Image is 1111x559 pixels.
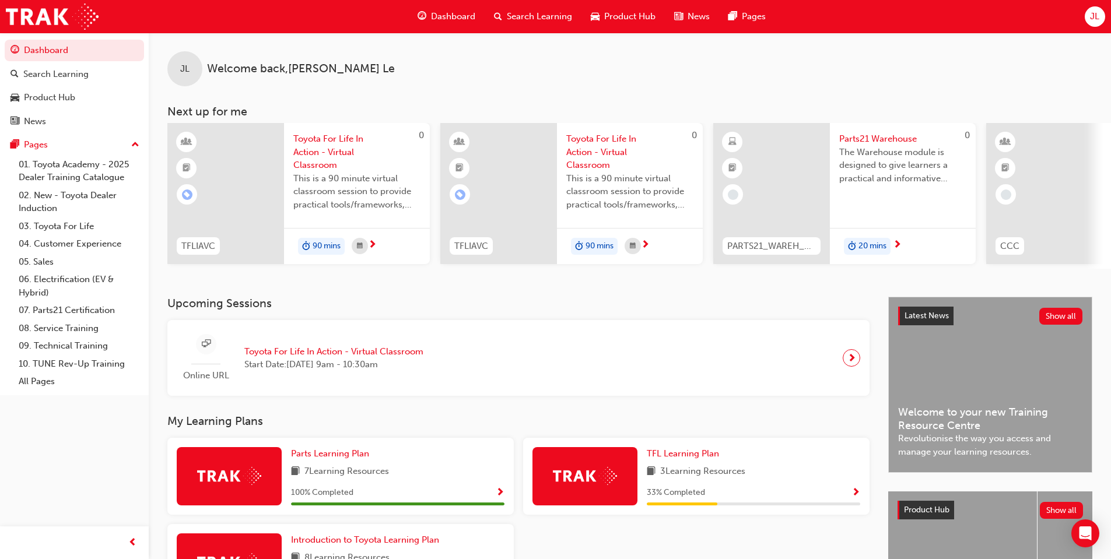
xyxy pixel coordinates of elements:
[177,329,860,387] a: Online URLToyota For Life In Action - Virtual ClassroomStart Date:[DATE] 9am - 10:30am
[898,501,1083,519] a: Product HubShow all
[181,240,215,253] span: TFLIAVC
[839,146,966,185] span: The Warehouse module is designed to give learners a practical and informative appreciation of Toy...
[692,130,697,140] span: 0
[202,337,211,351] span: sessionType_ONLINE_URL-icon
[14,156,144,187] a: 01. Toyota Academy - 2025 Dealer Training Catalogue
[291,533,444,547] a: Introduction to Toyota Learning Plan
[727,240,816,253] span: PARTS21_WAREH_N1021_EL
[14,372,144,391] a: All Pages
[10,69,19,80] span: search-icon
[5,64,144,85] a: Search Learning
[851,486,860,500] button: Show Progress
[586,240,614,253] span: 90 mins
[647,448,719,459] span: TFL Learning Plan
[454,240,488,253] span: TFLIAVC
[496,488,504,498] span: Show Progress
[14,217,144,235] a: 03. Toyota For Life
[455,135,464,150] span: learningResourceType_INSTRUCTOR_LED-icon
[357,239,363,254] span: calendar-icon
[293,172,420,212] span: This is a 90 minute virtual classroom session to provide practical tools/frameworks, behaviours a...
[1071,519,1099,547] div: Open Intercom Messenger
[719,5,775,29] a: pages-iconPages
[440,123,703,264] a: 0TFLIAVCToyota For Life In Action - Virtual ClassroomThis is a 90 minute virtual classroom sessio...
[24,91,75,104] div: Product Hub
[418,9,426,24] span: guage-icon
[14,187,144,217] a: 02. New - Toyota Dealer Induction
[313,240,341,253] span: 90 mins
[149,105,1111,118] h3: Next up for me
[1039,308,1083,325] button: Show all
[183,161,191,176] span: booktick-icon
[839,132,966,146] span: Parts21 Warehouse
[293,132,420,172] span: Toyota For Life In Action - Virtual Classroom
[180,62,190,76] span: JL
[5,111,144,132] a: News
[244,358,423,371] span: Start Date: [DATE] 9am - 10:30am
[177,369,235,382] span: Online URL
[291,447,374,460] a: Parts Learning Plan
[507,10,572,23] span: Search Learning
[167,123,430,264] a: 0TFLIAVCToyota For Life In Action - Virtual ClassroomThis is a 90 minute virtual classroom sessio...
[5,87,144,108] a: Product Hub
[905,311,949,321] span: Latest News
[431,10,475,23] span: Dashboard
[291,535,439,545] span: Introduction to Toyota Learning Plan
[641,240,650,251] span: next-icon
[197,467,261,485] img: Trak
[660,465,745,479] span: 3 Learning Resources
[728,189,738,200] span: learningRecordVerb_NONE-icon
[1040,502,1084,519] button: Show all
[1001,161,1010,176] span: booktick-icon
[665,5,719,29] a: news-iconNews
[14,301,144,319] a: 07. Parts21 Certification
[674,9,683,24] span: news-icon
[14,355,144,373] a: 10. TUNE Rev-Up Training
[10,117,19,127] span: news-icon
[858,240,886,253] span: 20 mins
[23,68,89,81] div: Search Learning
[591,9,600,24] span: car-icon
[893,240,902,251] span: next-icon
[6,3,99,30] img: Trak
[207,62,395,76] span: Welcome back , [PERSON_NAME] Le
[10,140,19,150] span: pages-icon
[5,134,144,156] button: Pages
[688,10,710,23] span: News
[494,9,502,24] span: search-icon
[888,297,1092,473] a: Latest NewsShow allWelcome to your new Training Resource CentreRevolutionise the way you access a...
[728,9,737,24] span: pages-icon
[496,486,504,500] button: Show Progress
[742,10,766,23] span: Pages
[302,239,310,254] span: duration-icon
[898,432,1082,458] span: Revolutionise the way you access and manage your learning resources.
[5,37,144,134] button: DashboardSearch LearningProduct HubNews
[647,486,705,500] span: 33 % Completed
[14,270,144,301] a: 06. Electrification (EV & Hybrid)
[553,467,617,485] img: Trak
[291,486,353,500] span: 100 % Completed
[647,465,656,479] span: book-icon
[1090,10,1099,23] span: JL
[898,406,1082,432] span: Welcome to your new Training Resource Centre
[14,337,144,355] a: 09. Technical Training
[647,447,724,460] a: TFL Learning Plan
[1085,6,1105,27] button: JL
[5,40,144,61] a: Dashboard
[291,448,369,459] span: Parts Learning Plan
[566,132,693,172] span: Toyota For Life In Action - Virtual Classroom
[713,123,976,264] a: 0PARTS21_WAREH_N1021_ELParts21 WarehouseThe Warehouse module is designed to give learners a pract...
[244,345,423,358] span: Toyota For Life In Action - Virtual Classroom
[183,135,191,150] span: learningResourceType_INSTRUCTOR_LED-icon
[131,138,139,153] span: up-icon
[728,161,737,176] span: booktick-icon
[1001,135,1010,150] span: learningResourceType_INSTRUCTOR_LED-icon
[566,172,693,212] span: This is a 90 minute virtual classroom session to provide practical tools/frameworks, behaviours a...
[455,161,464,176] span: booktick-icon
[10,45,19,56] span: guage-icon
[167,414,870,428] h3: My Learning Plans
[581,5,665,29] a: car-iconProduct Hub
[851,488,860,498] span: Show Progress
[728,135,737,150] span: learningResourceType_ELEARNING-icon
